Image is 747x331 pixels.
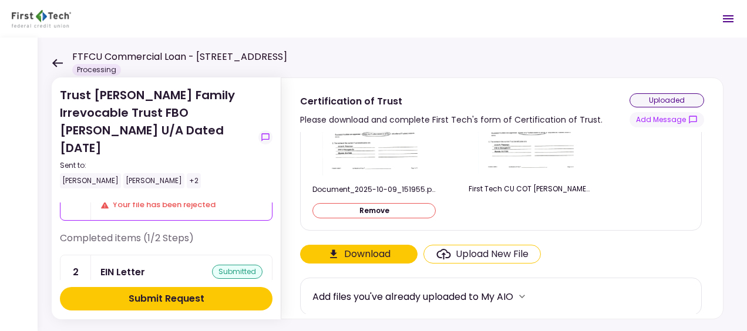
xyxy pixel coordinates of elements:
[60,160,254,171] div: Sent to:
[423,245,541,264] span: Click here to upload the required document
[456,247,529,261] div: Upload New File
[72,50,287,64] h1: FTFCU Commercial Loan - [STREET_ADDRESS]
[513,288,531,305] button: more
[300,245,418,264] button: Click here to download the document
[72,64,121,76] div: Processing
[187,173,201,188] div: +2
[123,173,184,188] div: [PERSON_NAME]
[630,112,704,127] button: show-messages
[12,10,71,28] img: Partner icon
[300,94,603,109] div: Certification of Trust
[60,173,121,188] div: [PERSON_NAME]
[60,255,91,289] div: 2
[258,130,272,144] button: show-messages
[312,289,513,304] div: Add files you've already uploaded to My AIO
[312,203,436,218] button: Remove
[60,86,254,188] div: Trust [PERSON_NAME] Family Irrevocable Trust FBO [PERSON_NAME] U/A Dated [DATE]
[312,184,436,195] div: Document_2025-10-09_151955.pdf
[714,5,742,33] button: Open menu
[300,113,603,127] div: Please download and complete First Tech's form of Certification of Trust.
[100,265,145,279] div: EIN Letter
[129,292,204,306] div: Submit Request
[469,184,592,194] div: First Tech CU COT Plassman.pdf
[281,77,724,319] div: Certification of TrustPlease download and complete First Tech's form of Certification of Trust.up...
[60,231,272,255] div: Completed items (1/2 Steps)
[212,265,263,279] div: submitted
[100,199,263,211] div: Your file has been rejected
[630,93,704,107] div: uploaded
[60,255,272,289] a: 2EIN Lettersubmitted
[60,287,272,310] button: Submit Request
